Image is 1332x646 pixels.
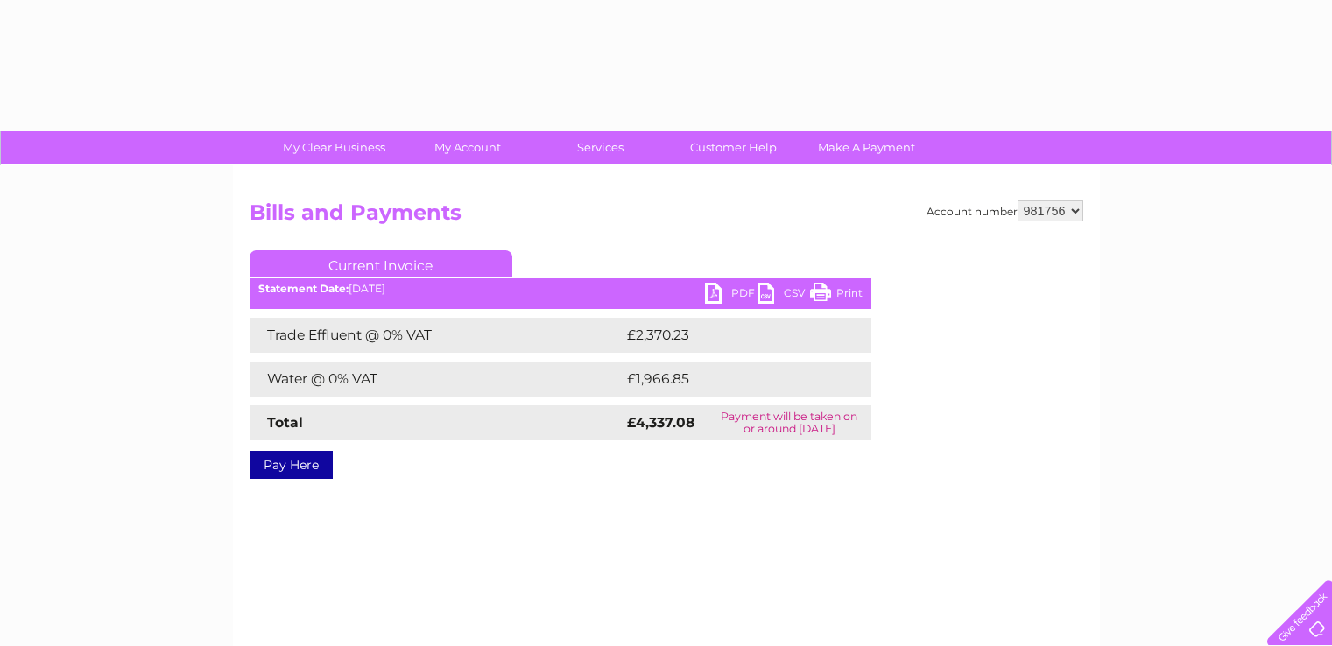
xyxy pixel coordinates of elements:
[623,318,844,353] td: £2,370.23
[794,131,939,164] a: Make A Payment
[758,283,810,308] a: CSV
[927,200,1083,221] div: Account number
[250,250,512,277] a: Current Invoice
[528,131,673,164] a: Services
[627,414,694,431] strong: £4,337.08
[395,131,539,164] a: My Account
[250,200,1083,234] h2: Bills and Payments
[250,318,623,353] td: Trade Effluent @ 0% VAT
[262,131,406,164] a: My Clear Business
[661,131,806,164] a: Customer Help
[250,362,623,397] td: Water @ 0% VAT
[250,451,333,479] a: Pay Here
[705,283,758,308] a: PDF
[708,405,870,440] td: Payment will be taken on or around [DATE]
[250,283,871,295] div: [DATE]
[258,282,349,295] b: Statement Date:
[810,283,863,308] a: Print
[623,362,844,397] td: £1,966.85
[267,414,303,431] strong: Total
